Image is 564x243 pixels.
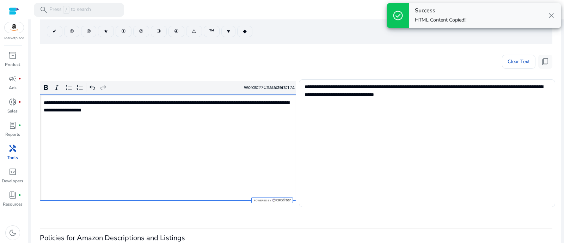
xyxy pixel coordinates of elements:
span: ✔ [53,28,57,35]
button: ◆ [237,26,252,37]
button: ② [133,26,149,37]
div: Words: Characters: [244,83,295,92]
h4: Success [415,7,466,14]
span: book_4 [8,191,17,199]
button: © [64,26,79,37]
span: campaign [8,74,17,83]
p: Product [5,61,20,68]
span: search [39,6,48,14]
span: fiber_manual_record [18,101,21,103]
p: Ads [9,85,17,91]
span: ③ [157,28,161,35]
button: ⚠ [186,26,202,37]
p: Reports [5,131,20,138]
p: Developers [2,178,23,184]
button: ♥ [221,26,235,37]
span: ② [139,28,143,35]
span: content_copy [541,57,550,66]
p: Marketplace [4,36,24,41]
span: ⚠ [192,28,196,35]
button: ™ [204,26,220,37]
span: ◆ [243,28,247,35]
span: inventory_2 [8,51,17,60]
span: fiber_manual_record [18,194,21,196]
span: Clear Text [508,55,530,69]
p: Press to search [49,6,91,14]
span: handyman [8,144,17,153]
button: ★ [98,26,114,37]
span: ① [121,28,126,35]
span: ★ [104,28,108,35]
button: Clear Text [502,55,535,69]
p: Tools [7,154,18,161]
label: 27 [258,85,263,90]
span: donut_small [8,98,17,106]
h3: Policies for Amazon Descriptions and Listings [40,234,552,242]
button: ® [81,26,96,37]
div: Rich Text Editor. Editing area: main. Press Alt+0 for help. [40,94,296,201]
span: lab_profile [8,121,17,129]
div: Editor toolbar [40,81,296,95]
span: fiber_manual_record [18,124,21,127]
button: content_copy [538,55,552,69]
span: / [63,6,69,14]
span: dark_mode [8,229,17,237]
img: amazon.svg [5,22,24,33]
label: 174 [287,85,295,90]
span: ® [87,28,91,35]
span: ④ [174,28,179,35]
p: Sales [7,108,18,114]
button: ① [116,26,131,37]
span: ™ [209,28,214,35]
button: ③ [151,26,167,37]
button: ✔ [47,26,62,37]
span: fiber_manual_record [18,77,21,80]
span: © [70,28,74,35]
button: ④ [168,26,184,37]
span: ♥ [227,28,230,35]
span: check_circle [392,10,404,21]
p: HTML Content Copied!! [415,17,466,24]
span: code_blocks [8,168,17,176]
span: Powered by [253,199,271,202]
p: Resources [3,201,23,207]
span: close [547,11,556,20]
